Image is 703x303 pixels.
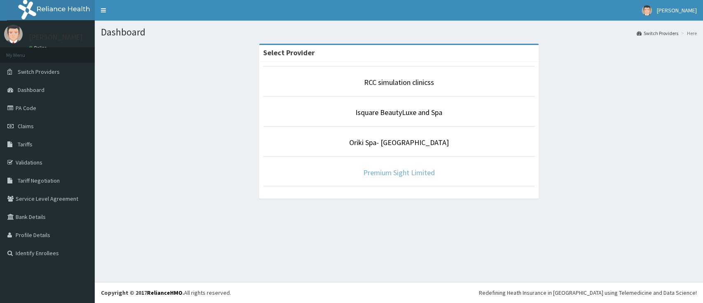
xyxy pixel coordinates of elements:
[18,177,60,184] span: Tariff Negotiation
[29,45,49,51] a: Online
[18,86,44,94] span: Dashboard
[679,30,697,37] li: Here
[18,122,34,130] span: Claims
[18,68,60,75] span: Switch Providers
[4,25,23,43] img: User Image
[642,5,652,16] img: User Image
[364,78,434,87] a: RCC simulation clinicss
[637,30,678,37] a: Switch Providers
[349,138,449,147] a: Oriki Spa- [GEOGRAPHIC_DATA]
[479,289,697,297] div: Redefining Heath Insurance in [GEOGRAPHIC_DATA] using Telemedicine and Data Science!
[263,48,315,57] strong: Select Provider
[95,282,703,303] footer: All rights reserved.
[657,7,697,14] span: [PERSON_NAME]
[147,289,182,296] a: RelianceHMO
[18,141,33,148] span: Tariffs
[363,168,435,177] a: Premium Sight Limited
[101,27,697,38] h1: Dashboard
[101,289,184,296] strong: Copyright © 2017 .
[29,33,83,41] p: [PERSON_NAME]
[355,108,442,117] a: Isquare BeautyLuxe and Spa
